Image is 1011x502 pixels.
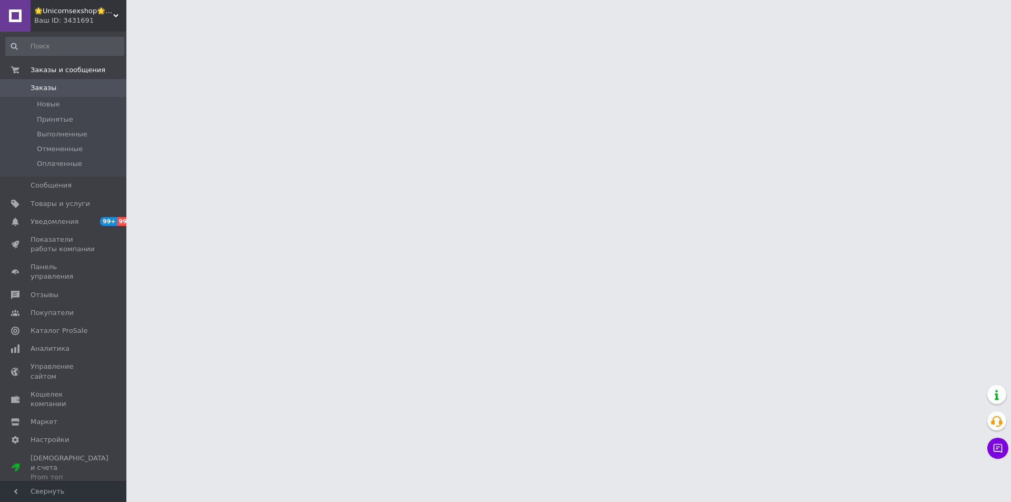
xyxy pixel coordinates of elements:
[31,217,78,227] span: Уведомления
[31,454,108,483] span: [DEMOGRAPHIC_DATA] и счета
[37,159,82,169] span: Оплаченные
[31,344,70,353] span: Аналитика
[31,308,74,318] span: Покупатели
[987,438,1008,459] button: Чат с покупателем
[37,100,60,109] span: Новые
[31,390,97,409] span: Кошелек компании
[31,262,97,281] span: Панель управления
[31,435,69,445] span: Настройки
[34,6,113,16] span: 🌟Unicornsexshop🌟получи🎁, пиши в заказе "хочу 🎁"
[31,65,105,75] span: Заказы и сообщения
[37,115,73,124] span: Принятые
[31,181,72,190] span: Сообщения
[31,417,57,427] span: Маркет
[34,16,126,25] div: Ваш ID: 3431691
[31,473,108,482] div: Prom топ
[5,37,124,56] input: Поиск
[31,199,90,209] span: Товары и услуги
[31,235,97,254] span: Показатели работы компании
[117,217,135,226] span: 99+
[37,130,87,139] span: Выполненные
[31,362,97,381] span: Управление сайтом
[31,326,87,336] span: Каталог ProSale
[100,217,117,226] span: 99+
[31,290,58,300] span: Отзывы
[37,144,83,154] span: Отмененные
[31,83,56,93] span: Заказы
